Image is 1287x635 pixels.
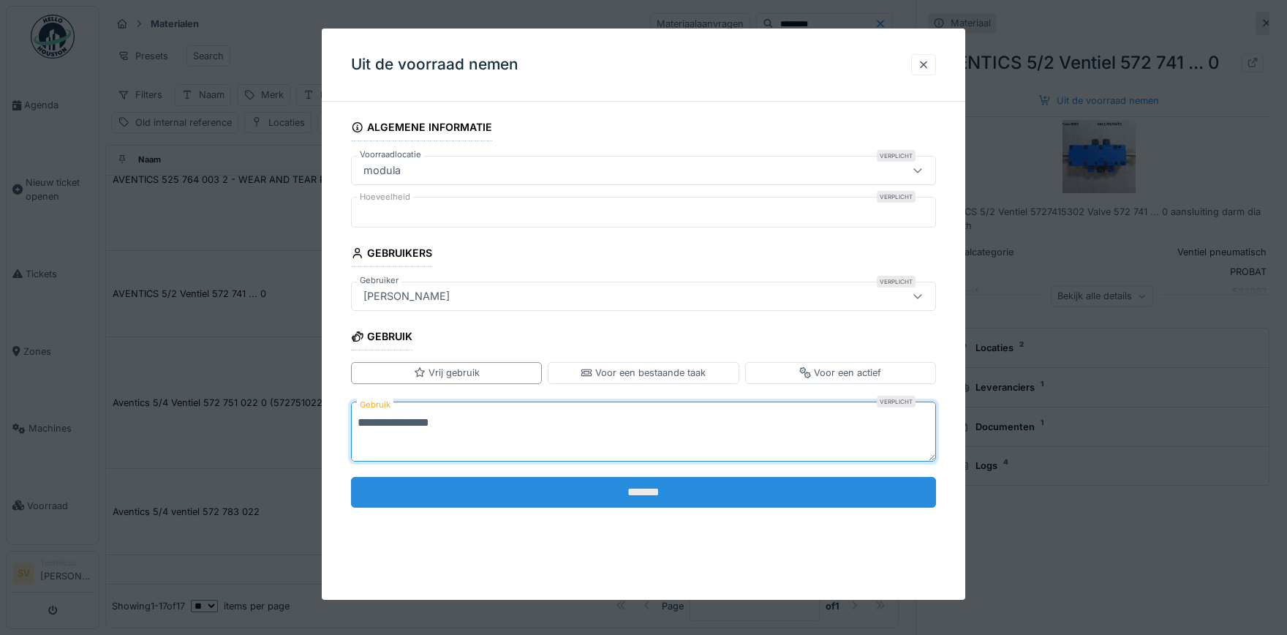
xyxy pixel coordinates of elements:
div: Verplicht [877,150,916,162]
div: Gebruikers [351,242,432,267]
div: Verplicht [877,276,916,288]
label: Hoeveelheid [357,191,413,203]
div: Verplicht [877,191,916,203]
div: modula [358,162,407,179]
h3: Uit de voorraad nemen [351,56,518,74]
div: Voor een actief [799,366,881,380]
label: Voorraadlocatie [357,149,424,161]
label: Gebruik [357,396,393,414]
div: [PERSON_NAME] [358,288,456,304]
div: Gebruik [351,326,412,350]
div: Algemene informatie [351,116,492,141]
label: Gebruiker [357,274,401,287]
div: Vrij gebruik [414,366,480,380]
div: Verplicht [877,396,916,407]
div: Voor een bestaande taak [581,366,706,380]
